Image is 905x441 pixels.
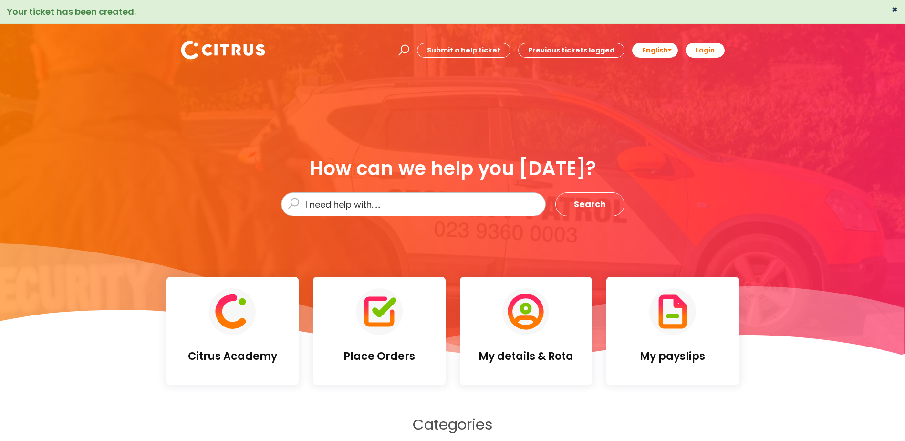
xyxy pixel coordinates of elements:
input: I need help with...... [281,192,546,216]
a: Place Orders [313,277,446,385]
h4: Place Orders [321,350,438,363]
span: English [642,45,668,55]
button: × [892,5,898,14]
a: Citrus Academy [166,277,299,385]
b: Login [696,45,715,55]
div: How can we help you [DATE]? [281,158,624,179]
h4: My payslips [614,350,731,363]
a: Previous tickets logged [518,43,624,58]
h4: My details & Rota [468,350,585,363]
a: My details & Rota [460,277,593,385]
span: Search [574,197,606,212]
h2: Categories [166,416,739,433]
button: Search [555,192,624,216]
a: Submit a help ticket [417,43,510,58]
a: Login [686,43,725,58]
h4: Citrus Academy [174,350,291,363]
a: My payslips [606,277,739,385]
